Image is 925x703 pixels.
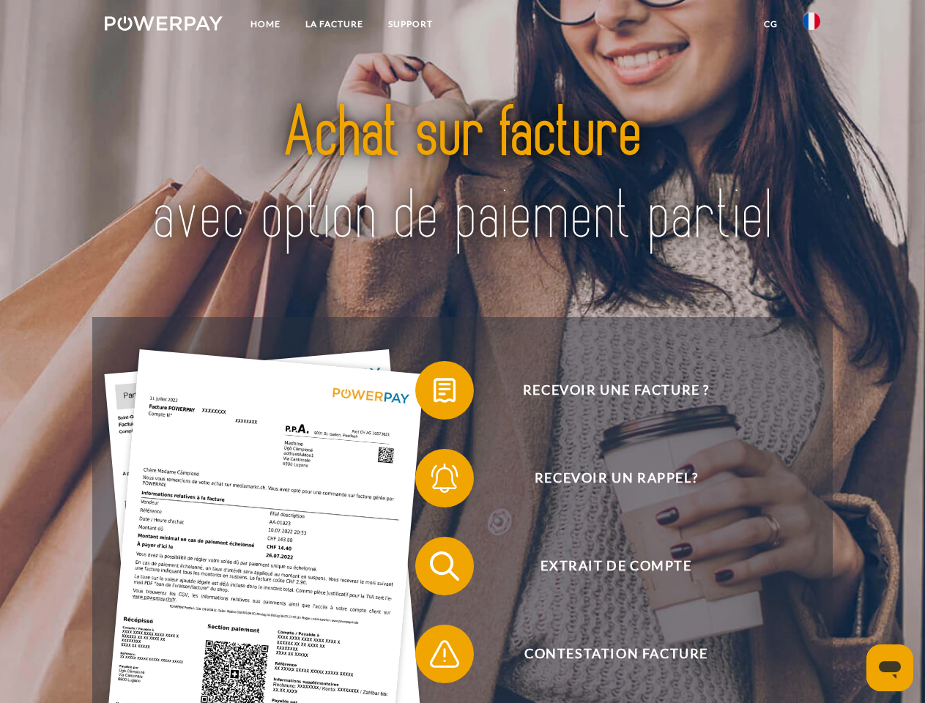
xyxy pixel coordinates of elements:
button: Extrait de compte [415,537,796,595]
img: qb_warning.svg [426,636,463,672]
button: Contestation Facture [415,625,796,683]
span: Extrait de compte [437,537,795,595]
img: qb_search.svg [426,548,463,584]
span: Recevoir une facture ? [437,361,795,420]
a: Home [238,11,293,37]
img: title-powerpay_fr.svg [140,70,785,280]
a: LA FACTURE [293,11,376,37]
button: Recevoir un rappel? [415,449,796,507]
img: qb_bell.svg [426,460,463,496]
img: qb_bill.svg [426,372,463,409]
a: CG [751,11,790,37]
img: logo-powerpay-white.svg [105,16,223,31]
a: Support [376,11,445,37]
img: fr [803,12,820,30]
span: Recevoir un rappel? [437,449,795,507]
iframe: Bouton de lancement de la fenêtre de messagerie [866,644,913,691]
span: Contestation Facture [437,625,795,683]
button: Recevoir une facture ? [415,361,796,420]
